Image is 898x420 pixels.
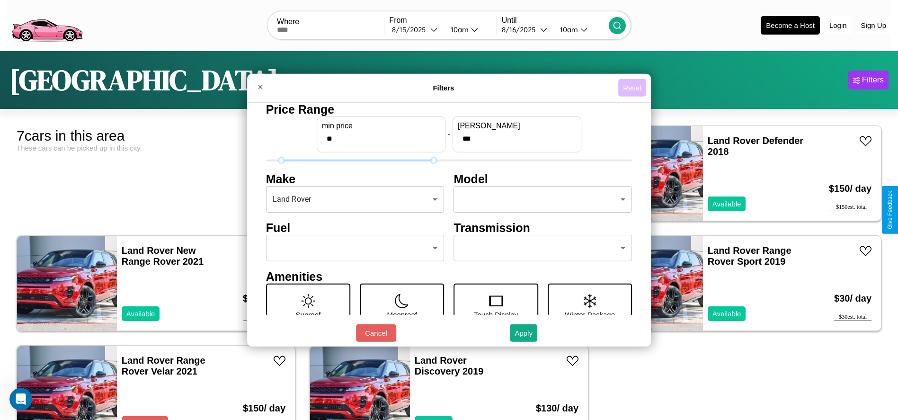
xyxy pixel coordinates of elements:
[446,25,471,34] div: 10am
[266,102,632,116] h4: Price Range
[552,25,609,35] button: 10am
[502,16,609,25] label: Until
[415,355,484,376] a: Land Rover Discovery 2019
[9,61,278,99] h1: [GEOGRAPHIC_DATA]
[9,388,32,411] iframe: Intercom live chat
[243,313,285,321] div: $ 150 est. total
[322,121,440,130] label: min price
[829,204,871,211] div: $ 150 est. total
[126,307,155,320] p: Available
[712,197,741,210] p: Available
[392,25,430,34] div: 8 / 15 / 2025
[458,121,576,130] label: [PERSON_NAME]
[7,5,87,44] img: logo
[122,245,204,267] a: Land Rover New Range Rover 2021
[834,313,871,321] div: $ 30 est. total
[712,307,741,320] p: Available
[443,25,497,35] button: 10am
[17,144,295,152] div: These cars can be picked up in this city.
[356,324,396,342] button: Cancel
[502,25,540,34] div: 8 / 16 / 2025
[389,25,443,35] button: 8/15/2025
[555,25,580,34] div: 10am
[862,75,884,85] div: Filters
[708,135,803,157] a: Land Rover Defender 2018
[243,284,285,313] h3: $ 150 / day
[474,308,518,321] p: Touch Display
[565,308,615,321] p: Winter Package
[266,269,632,283] h4: Amenities
[389,16,496,25] label: From
[887,191,893,229] div: Give Feedback
[17,128,295,144] div: 7 cars in this area
[825,17,852,34] button: Login
[122,355,205,376] a: Land Rover Range Rover Velar 2021
[266,172,445,186] h4: Make
[834,284,871,313] h3: $ 30 / day
[454,172,632,186] h4: Model
[510,324,537,342] button: Apply
[269,84,618,92] h4: Filters
[266,186,445,212] div: Land Rover
[266,221,445,234] h4: Fuel
[618,79,646,97] button: Reset
[277,18,384,26] label: Where
[848,71,889,89] button: Filters
[296,308,321,321] p: Sunroof
[448,128,450,141] p: -
[454,221,632,234] h4: Transmission
[387,308,417,321] p: Moonroof
[856,17,891,34] button: Sign Up
[829,174,871,204] h3: $ 150 / day
[708,245,791,267] a: Land Rover Range Rover Sport 2019
[761,16,820,35] button: Become a Host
